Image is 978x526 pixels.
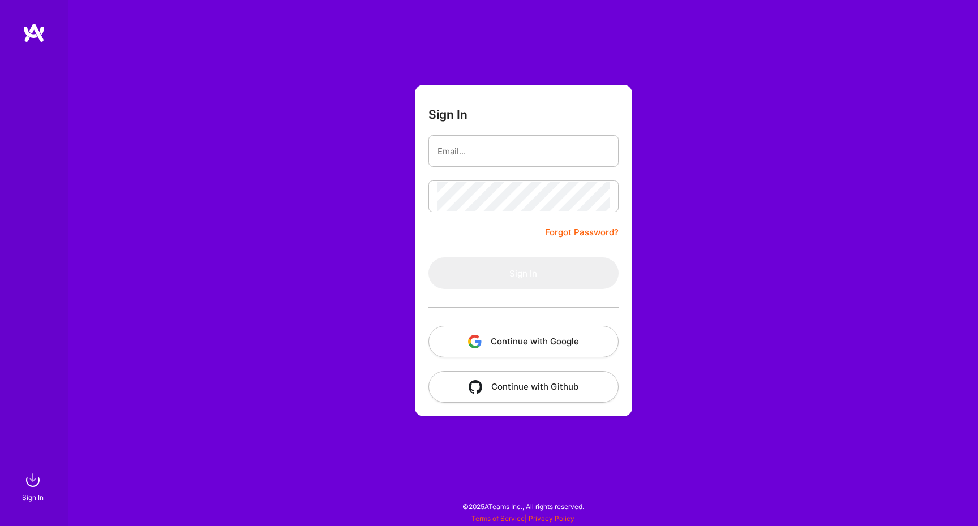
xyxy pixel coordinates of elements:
[22,491,44,503] div: Sign In
[471,514,525,523] a: Terms of Service
[428,371,619,403] button: Continue with Github
[23,23,45,43] img: logo
[428,257,619,289] button: Sign In
[68,492,978,520] div: © 2025 ATeams Inc., All rights reserved.
[24,469,44,503] a: sign inSign In
[545,226,619,239] a: Forgot Password?
[468,335,482,348] img: icon
[469,380,482,394] img: icon
[529,514,574,523] a: Privacy Policy
[22,469,44,491] img: sign in
[471,514,574,523] span: |
[428,326,619,357] button: Continue with Google
[437,137,610,166] input: Email...
[428,107,467,122] h3: Sign In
